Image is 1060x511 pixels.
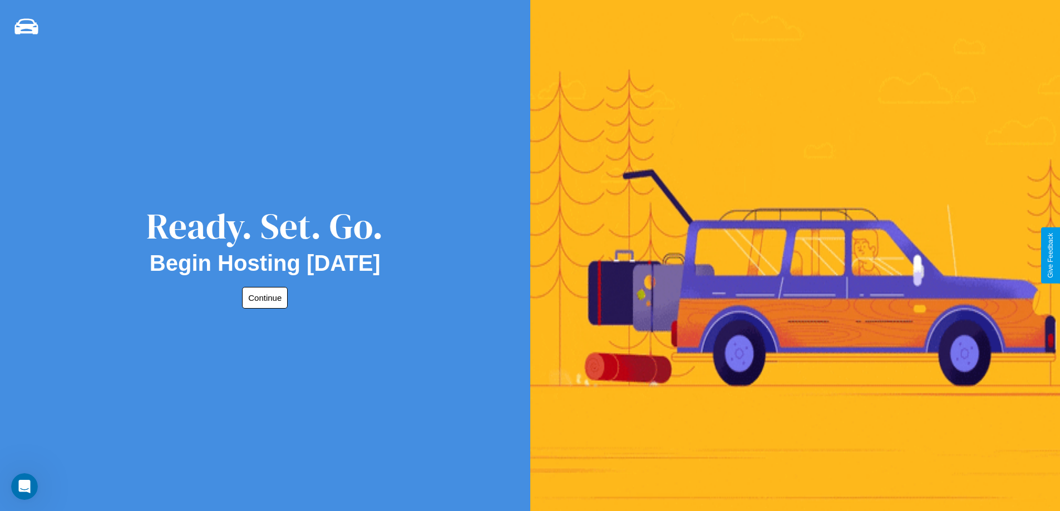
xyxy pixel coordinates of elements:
div: Give Feedback [1047,233,1054,278]
h2: Begin Hosting [DATE] [150,251,381,276]
button: Continue [242,287,288,309]
iframe: Intercom live chat [11,473,38,500]
div: Ready. Set. Go. [146,201,383,251]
